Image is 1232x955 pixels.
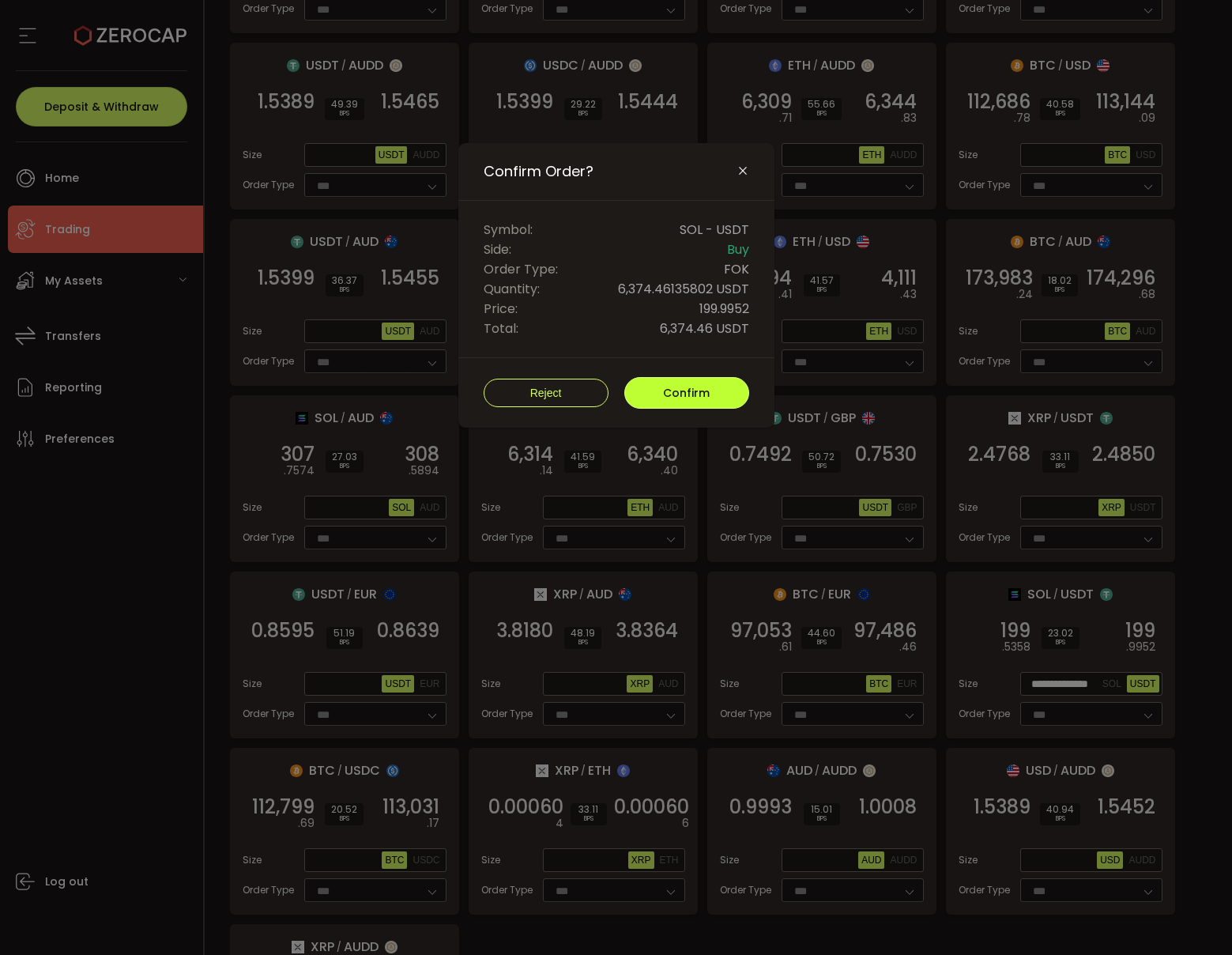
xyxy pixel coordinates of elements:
[737,164,749,179] button: Close
[1153,879,1232,955] iframe: Chat Widget
[484,259,558,279] span: Order Type:
[727,240,749,259] span: Buy
[484,279,540,299] span: Quantity:
[530,387,562,399] span: Reject
[699,299,749,319] span: 199.9952
[484,319,518,338] span: Total:
[624,377,749,409] button: Confirm
[663,385,710,401] span: Confirm
[618,279,749,299] span: 6,374.46135802 USDT
[680,220,749,240] span: SOL - USDT
[724,259,749,279] span: FOK
[484,240,511,259] span: Side:
[484,220,533,240] span: Symbol:
[660,319,749,338] span: 6,374.46 USDT
[458,143,774,428] div: Confirm Order?
[484,299,518,319] span: Price:
[484,379,608,407] button: Reject
[484,162,593,181] span: Confirm Order?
